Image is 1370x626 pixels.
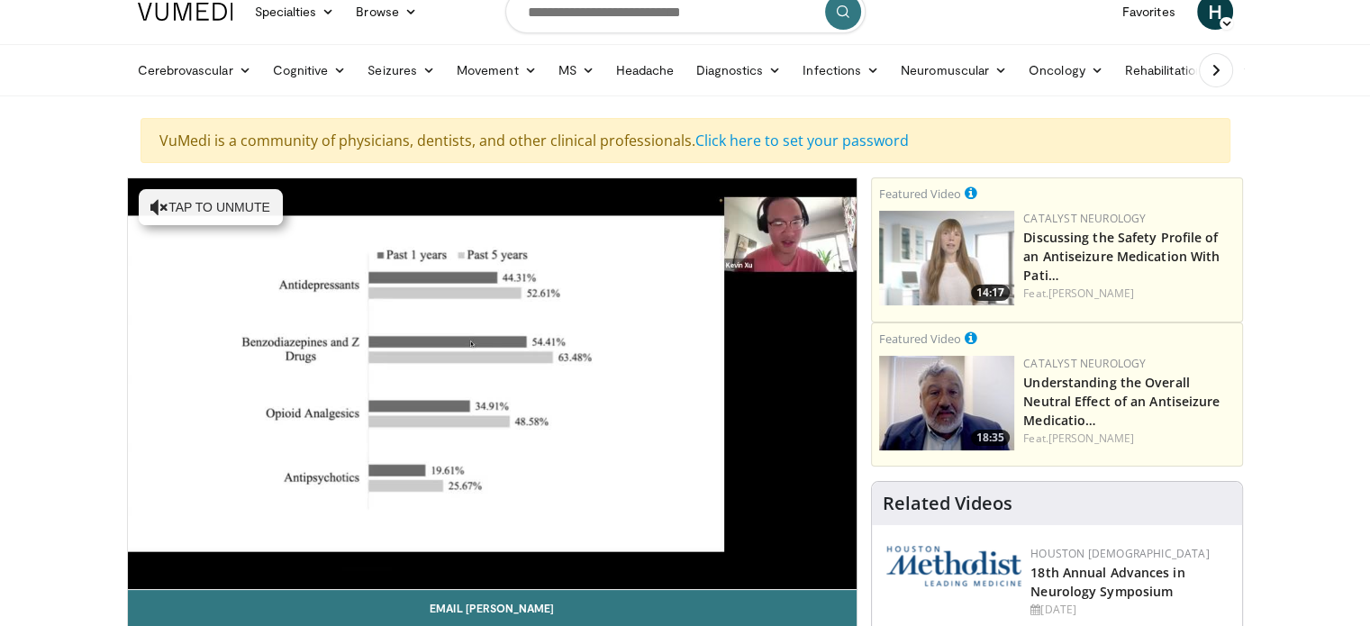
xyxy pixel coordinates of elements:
a: Houston [DEMOGRAPHIC_DATA] [1030,546,1209,561]
a: 18th Annual Advances in Neurology Symposium [1030,564,1184,600]
h4: Related Videos [883,493,1012,514]
div: [DATE] [1030,602,1228,618]
a: [PERSON_NAME] [1048,286,1134,301]
button: Tap to unmute [139,189,283,225]
small: Featured Video [879,331,961,347]
div: Feat. [1023,431,1235,447]
div: Feat. [1023,286,1235,302]
img: VuMedi Logo [138,3,233,21]
a: Seizures [357,52,446,88]
a: Understanding the Overall Neutral Effect of an Antiseizure Medicatio… [1023,374,1220,429]
a: Cerebrovascular [127,52,262,88]
img: c23d0a25-a0b6-49e6-ba12-869cdc8b250a.png.150x105_q85_crop-smart_upscale.jpg [879,211,1014,305]
a: Oncology [1018,52,1114,88]
a: Infections [792,52,890,88]
a: Cognitive [262,52,358,88]
div: VuMedi is a community of physicians, dentists, and other clinical professionals. [141,118,1230,163]
a: Click here to set your password [695,131,909,150]
video-js: Video Player [128,178,857,590]
a: Catalyst Neurology [1023,356,1146,371]
a: Rehabilitation [1114,52,1213,88]
a: Discussing the Safety Profile of an Antiseizure Medication With Pati… [1023,229,1220,284]
a: [PERSON_NAME] [1048,431,1134,446]
a: 14:17 [879,211,1014,305]
a: Diagnostics [685,52,792,88]
span: 18:35 [971,430,1010,446]
img: 01bfc13d-03a0-4cb7-bbaa-2eb0a1ecb046.png.150x105_q85_crop-smart_upscale.jpg [879,356,1014,450]
a: Headache [605,52,685,88]
a: 18:35 [879,356,1014,450]
span: 14:17 [971,285,1010,301]
a: Movement [446,52,548,88]
small: Featured Video [879,186,961,202]
a: MS [548,52,605,88]
img: 5e4488cc-e109-4a4e-9fd9-73bb9237ee91.png.150x105_q85_autocrop_double_scale_upscale_version-0.2.png [886,546,1021,586]
a: Email [PERSON_NAME] [128,590,857,626]
a: Catalyst Neurology [1023,211,1146,226]
a: Neuromuscular [890,52,1018,88]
